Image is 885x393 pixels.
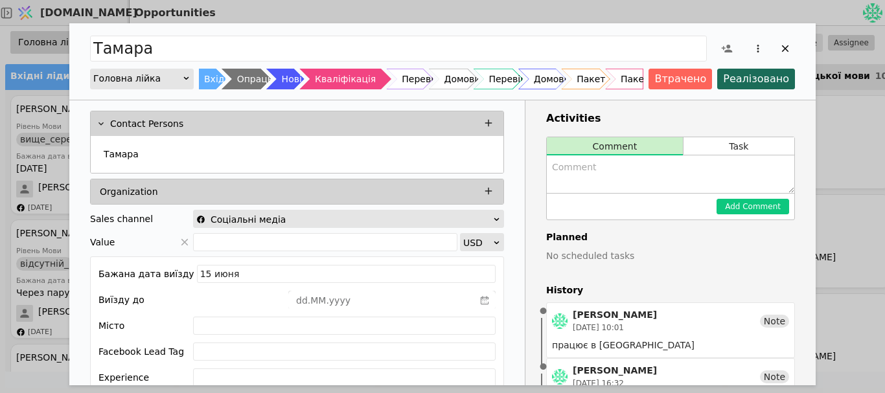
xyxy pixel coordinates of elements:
div: Вхідні ліди [204,69,257,89]
svg: calender simple [480,296,489,305]
div: Note [760,315,789,328]
p: Organization [100,185,158,199]
button: Task [684,137,794,155]
p: Contact Persons [110,117,183,131]
div: Note [760,370,789,383]
button: Add Comment [717,199,789,214]
div: [PERSON_NAME] [573,308,657,322]
input: dd.MM.yyyy [289,291,474,309]
div: Experience [98,368,149,387]
div: Перевірка заповнення анкети [488,69,632,89]
p: No scheduled tasks [546,249,795,263]
div: Перевірка німецької мови [402,69,525,89]
button: Comment [547,137,683,155]
div: Бажана дата виїзду [98,265,194,283]
img: Ан [552,369,568,385]
div: Виїзду до [98,291,144,309]
div: Домовитись про анкетування [444,69,586,89]
img: Ан [552,313,568,329]
span: Value [90,233,115,251]
div: Sales channel [90,210,153,228]
h3: Activities [546,111,795,126]
span: • [537,351,550,384]
h4: History [546,284,795,297]
div: [PERSON_NAME] [573,364,657,377]
h4: Planned [546,230,795,244]
div: Кваліфікація [315,69,376,89]
div: Пакет документів надіслано [577,69,713,89]
div: Нові заявки [282,69,338,89]
div: Головна лійка [93,69,182,87]
span: Соціальні медіа [211,210,286,229]
div: Домовитись про співбесіду [534,69,663,89]
div: Опрацьовано-[PERSON_NAME] [237,69,380,89]
div: працює в [GEOGRAPHIC_DATA] [552,339,789,352]
div: Facebook Lead Tag [98,342,184,361]
span: • [537,295,550,328]
p: Тамара [104,148,139,161]
div: USD [463,234,492,252]
img: facebook.svg [196,215,205,224]
div: Пакет документів отримано [621,69,755,89]
div: [DATE] 16:32 [573,377,657,389]
button: Втрачено [649,69,712,89]
div: [DATE] 10:01 [573,322,657,333]
button: Реалізовано [717,69,795,89]
div: Місто [98,317,124,335]
div: Add Opportunity [69,23,816,385]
